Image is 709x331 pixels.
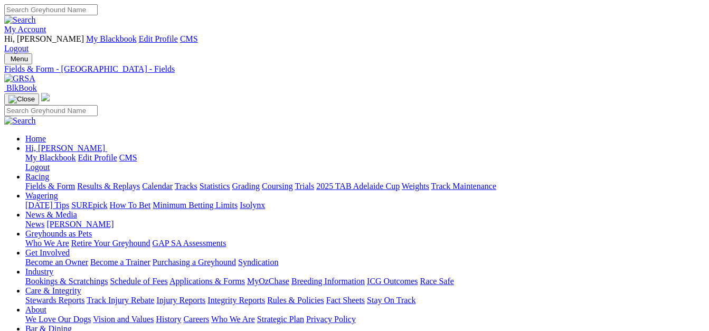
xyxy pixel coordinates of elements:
a: Become an Owner [25,258,88,267]
a: Care & Integrity [25,286,81,295]
a: Minimum Betting Limits [153,201,238,210]
a: My Blackbook [25,153,76,162]
a: Coursing [262,182,293,191]
input: Search [4,105,98,116]
a: Track Maintenance [431,182,496,191]
a: 2025 TAB Adelaide Cup [316,182,400,191]
a: Applications & Forms [169,277,245,286]
a: Grading [232,182,260,191]
a: Vision and Values [93,315,154,324]
a: Isolynx [240,201,265,210]
div: Hi, [PERSON_NAME] [25,153,705,172]
a: Bookings & Scratchings [25,277,108,286]
a: Fields & Form [25,182,75,191]
a: Injury Reports [156,296,205,305]
button: Toggle navigation [4,53,32,64]
a: Syndication [238,258,278,267]
a: Greyhounds as Pets [25,229,92,238]
a: Who We Are [25,239,69,248]
a: Logout [4,44,29,53]
div: Racing [25,182,705,191]
a: History [156,315,181,324]
a: Stewards Reports [25,296,84,305]
a: Retire Your Greyhound [71,239,150,248]
a: Racing [25,172,49,181]
a: SUREpick [71,201,107,210]
a: Hi, [PERSON_NAME] [25,144,107,153]
a: Edit Profile [139,34,178,43]
div: About [25,315,705,324]
span: Hi, [PERSON_NAME] [25,144,105,153]
img: Search [4,116,36,126]
img: Search [4,15,36,25]
a: [PERSON_NAME] [46,220,114,229]
a: Weights [402,182,429,191]
a: Stay On Track [367,296,415,305]
a: Race Safe [420,277,453,286]
a: Schedule of Fees [110,277,167,286]
a: Become a Trainer [90,258,150,267]
button: Toggle navigation [4,93,39,105]
a: Track Injury Rebate [87,296,154,305]
a: Wagering [25,191,58,200]
a: About [25,305,46,314]
span: BlkBook [6,83,37,92]
a: My Account [4,25,46,34]
div: Care & Integrity [25,296,705,305]
input: Search [4,4,98,15]
div: News & Media [25,220,705,229]
a: Careers [183,315,209,324]
a: Fields & Form - [GEOGRAPHIC_DATA] - Fields [4,64,705,74]
a: MyOzChase [247,277,289,286]
div: Wagering [25,201,705,210]
a: [DATE] Tips [25,201,69,210]
a: GAP SA Assessments [153,239,226,248]
a: Integrity Reports [207,296,265,305]
a: Industry [25,267,53,276]
a: News & Media [25,210,77,219]
a: Edit Profile [78,153,117,162]
a: ICG Outcomes [367,277,418,286]
a: News [25,220,44,229]
a: Privacy Policy [306,315,356,324]
div: Industry [25,277,705,286]
a: Fact Sheets [326,296,365,305]
img: Close [8,95,35,103]
a: Breeding Information [291,277,365,286]
span: Menu [11,55,28,63]
a: Who We Are [211,315,255,324]
a: Home [25,134,46,143]
div: My Account [4,34,705,53]
a: CMS [119,153,137,162]
a: Trials [295,182,314,191]
a: BlkBook [4,83,37,92]
a: Strategic Plan [257,315,304,324]
a: Tracks [175,182,197,191]
a: Statistics [200,182,230,191]
img: logo-grsa-white.png [41,93,50,101]
a: How To Bet [110,201,151,210]
a: My Blackbook [86,34,137,43]
a: Rules & Policies [267,296,324,305]
span: Hi, [PERSON_NAME] [4,34,84,43]
a: Results & Replays [77,182,140,191]
a: Calendar [142,182,173,191]
div: Greyhounds as Pets [25,239,705,248]
img: GRSA [4,74,35,83]
a: Logout [25,163,50,172]
a: Purchasing a Greyhound [153,258,236,267]
a: We Love Our Dogs [25,315,91,324]
a: Get Involved [25,248,70,257]
div: Get Involved [25,258,705,267]
a: CMS [180,34,198,43]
